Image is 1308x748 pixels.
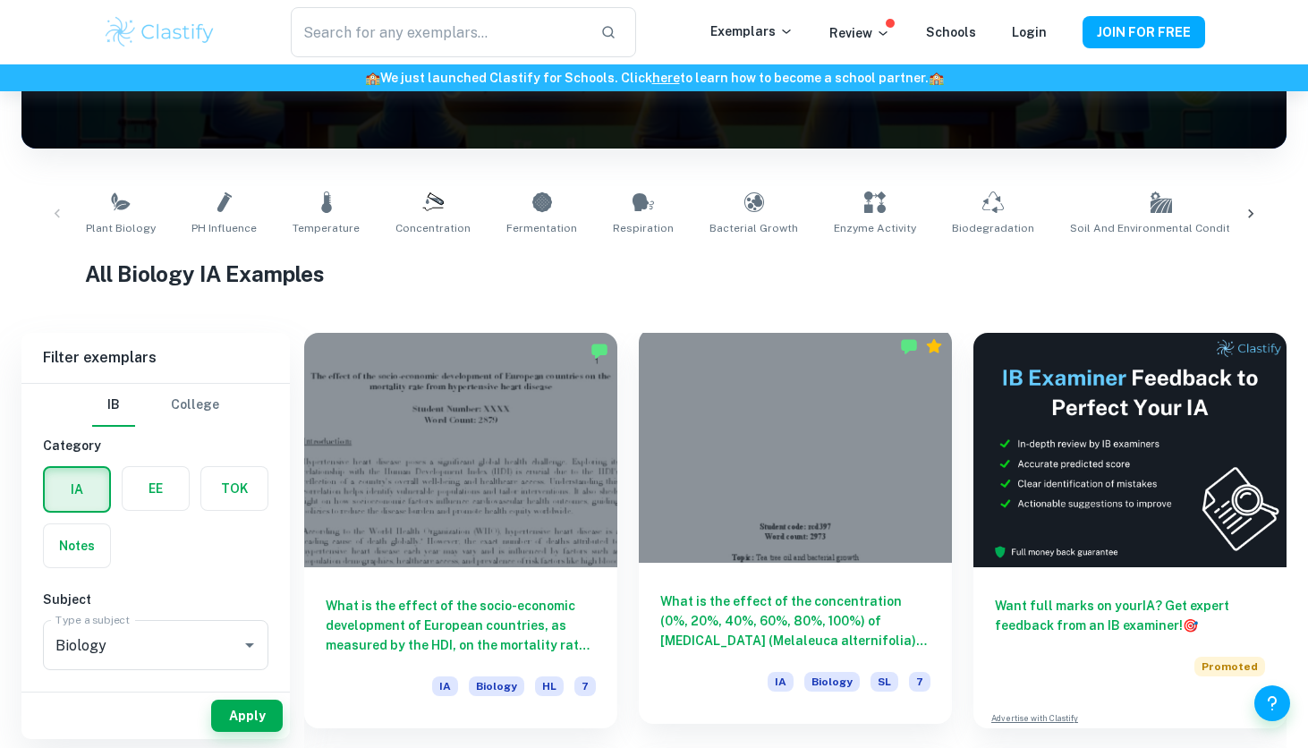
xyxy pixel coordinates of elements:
[991,712,1078,725] a: Advertise with Clastify
[535,676,564,696] span: HL
[123,467,189,510] button: EE
[639,333,952,728] a: What is the effect of the concentration (0%, 20%, 40%, 60%, 80%, 100%) of [MEDICAL_DATA] (Melaleu...
[613,220,674,236] span: Respiration
[326,596,596,655] h6: What is the effect of the socio-economic development of European countries, as measured by the HD...
[1083,16,1205,48] button: JOIN FOR FREE
[293,220,360,236] span: Temperature
[237,633,262,658] button: Open
[506,220,577,236] span: Fermentation
[834,220,916,236] span: Enzyme Activity
[590,342,608,360] img: Marked
[85,258,1224,290] h1: All Biology IA Examples
[1254,685,1290,721] button: Help and Feedback
[709,220,798,236] span: Bacterial Growth
[92,384,219,427] div: Filter type choice
[804,672,860,692] span: Biology
[926,25,976,39] a: Schools
[291,7,586,57] input: Search for any exemplars...
[768,672,794,692] span: IA
[1194,657,1265,676] span: Promoted
[952,220,1034,236] span: Biodegradation
[86,220,156,236] span: Plant Biology
[829,23,890,43] p: Review
[211,700,283,732] button: Apply
[909,672,930,692] span: 7
[1012,25,1047,39] a: Login
[395,220,471,236] span: Concentration
[995,596,1265,635] h6: Want full marks on your IA ? Get expert feedback from an IB examiner!
[574,676,596,696] span: 7
[55,612,130,627] label: Type a subject
[43,436,268,455] h6: Category
[1183,618,1198,633] span: 🎯
[871,672,898,692] span: SL
[201,467,268,510] button: TOK
[43,590,268,609] h6: Subject
[1070,220,1253,236] span: Soil and Environmental Conditions
[21,333,290,383] h6: Filter exemplars
[44,524,110,567] button: Notes
[45,468,109,511] button: IA
[92,384,135,427] button: IB
[432,676,458,696] span: IA
[171,384,219,427] button: College
[900,337,918,355] img: Marked
[925,337,943,355] div: Premium
[710,21,794,41] p: Exemplars
[660,591,930,650] h6: What is the effect of the concentration (0%, 20%, 40%, 60%, 80%, 100%) of [MEDICAL_DATA] (Melaleu...
[191,220,257,236] span: pH Influence
[4,68,1304,88] h6: We just launched Clastify for Schools. Click to learn how to become a school partner.
[365,71,380,85] span: 🏫
[304,333,617,728] a: What is the effect of the socio-economic development of European countries, as measured by the HD...
[469,676,524,696] span: Biology
[103,14,217,50] img: Clastify logo
[652,71,680,85] a: here
[929,71,944,85] span: 🏫
[973,333,1287,728] a: Want full marks on yourIA? Get expert feedback from an IB examiner!PromotedAdvertise with Clastify
[973,333,1287,567] img: Thumbnail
